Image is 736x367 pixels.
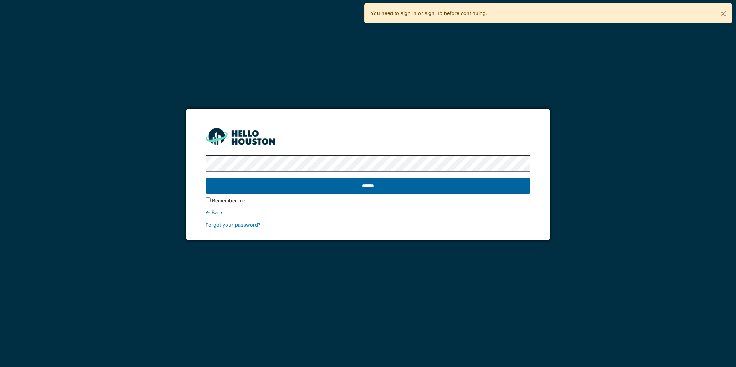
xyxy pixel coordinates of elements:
a: Forgot your password? [206,222,261,228]
label: Remember me [212,197,245,204]
button: Close [714,3,732,24]
div: ← Back [206,209,530,216]
img: HH_line-BYnF2_Hg.png [206,128,275,145]
div: You need to sign in or sign up before continuing. [364,3,732,23]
